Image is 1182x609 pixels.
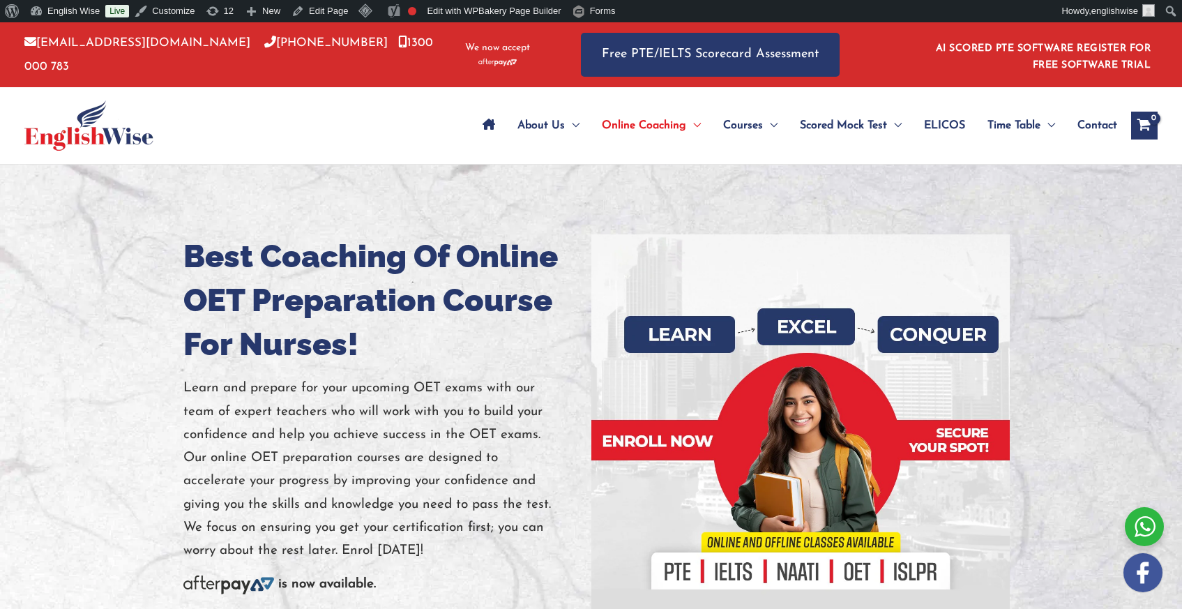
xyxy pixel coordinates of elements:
[565,101,579,150] span: Menu Toggle
[1066,101,1117,150] a: Contact
[602,101,686,150] span: Online Coaching
[478,59,517,66] img: Afterpay-Logo
[24,100,153,151] img: cropped-ew-logo
[517,101,565,150] span: About Us
[183,377,581,562] p: Learn and prepare for your upcoming OET exams with our team of expert teachers who will work with...
[471,101,1117,150] nav: Site Navigation: Main Menu
[887,101,902,150] span: Menu Toggle
[1131,112,1158,140] a: View Shopping Cart, empty
[1091,6,1138,16] span: englishwise
[987,101,1040,150] span: Time Table
[913,101,976,150] a: ELICOS
[763,101,778,150] span: Menu Toggle
[591,101,712,150] a: Online CoachingMenu Toggle
[24,37,433,72] a: 1300 000 783
[278,578,376,591] b: is now available.
[712,101,789,150] a: CoursesMenu Toggle
[723,101,763,150] span: Courses
[924,101,965,150] span: ELICOS
[408,7,416,15] div: Focus keyphrase not set
[581,33,840,77] a: Free PTE/IELTS Scorecard Assessment
[976,101,1066,150] a: Time TableMenu Toggle
[1123,553,1162,592] img: white-facebook.png
[686,101,701,150] span: Menu Toggle
[183,234,581,366] h1: Best Coaching Of Online OET Preparation Course For Nurses!
[936,43,1151,70] a: AI SCORED PTE SOFTWARE REGISTER FOR FREE SOFTWARE TRIAL
[800,101,887,150] span: Scored Mock Test
[1040,101,1055,150] span: Menu Toggle
[264,37,388,49] a: [PHONE_NUMBER]
[789,101,913,150] a: Scored Mock TestMenu Toggle
[1077,101,1117,150] span: Contact
[24,37,250,49] a: [EMAIL_ADDRESS][DOMAIN_NAME]
[1142,4,1155,17] img: ashok kumar
[465,41,530,55] span: We now accept
[105,5,129,17] a: Live
[927,32,1158,77] aside: Header Widget 1
[506,101,591,150] a: About UsMenu Toggle
[183,576,274,594] img: Afterpay-Logo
